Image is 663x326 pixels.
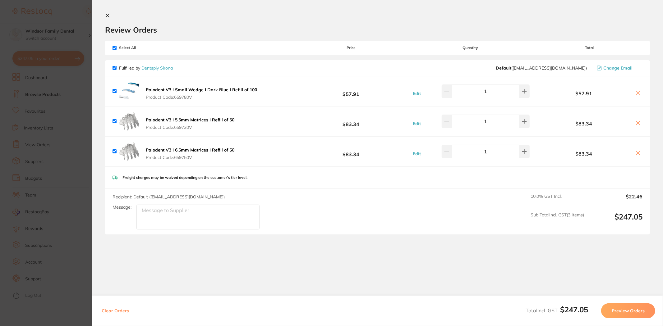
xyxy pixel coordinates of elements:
[531,212,584,229] span: Sub Total Incl. GST ( 3 Items)
[298,46,404,50] span: Price
[531,194,584,207] span: 10.0 % GST Incl.
[100,303,131,318] button: Clear Orders
[589,212,642,229] output: $247.05
[146,117,234,123] b: Palodent V3 I 5.5mm Matrices I Refill of 50
[404,46,536,50] span: Quantity
[113,205,131,210] label: Message:
[298,146,404,157] b: $83.34
[113,194,225,200] span: Recipient: Default ( [EMAIL_ADDRESS][DOMAIN_NAME] )
[144,87,259,100] button: Palodent V3 I Small Wedge I Dark Blue I Refill of 100 Product Code:659780V
[411,91,423,96] button: Edit
[601,303,655,318] button: Preview Orders
[603,66,633,70] span: Change Email
[496,65,511,71] b: Default
[146,155,234,160] span: Product Code: 659750V
[119,81,139,101] img: djc5Zmd0cA
[144,117,236,130] button: Palodent V3 I 5.5mm Matrices I Refill of 50 Product Code:659730V
[146,125,234,130] span: Product Code: 659730V
[119,66,173,70] p: Fulfilled by
[298,115,404,127] b: $83.34
[122,175,247,180] p: Freight charges may be waived depending on the customer's tier level.
[105,25,650,34] h2: Review Orders
[496,66,587,70] span: clientservices@dentsplysirona.com
[141,65,173,71] a: Dentsply Sirona
[298,85,404,97] b: $57.91
[113,46,175,50] span: Select All
[411,121,423,126] button: Edit
[119,142,139,161] img: aGdxZ3lmbQ
[595,65,642,71] button: Change Email
[589,194,642,207] output: $22.46
[560,305,588,314] b: $247.05
[536,46,642,50] span: Total
[526,307,588,314] span: Total Incl. GST
[146,87,257,93] b: Palodent V3 I Small Wedge I Dark Blue I Refill of 100
[536,91,631,96] b: $57.91
[146,95,257,100] span: Product Code: 659780V
[536,151,631,156] b: $83.34
[144,147,236,160] button: Palodent V3 I 6.5mm Matrices I Refill of 50 Product Code:659750V
[146,147,234,153] b: Palodent V3 I 6.5mm Matrices I Refill of 50
[411,151,423,156] button: Edit
[119,111,139,131] img: MXpvdW43bA
[536,121,631,126] b: $83.34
